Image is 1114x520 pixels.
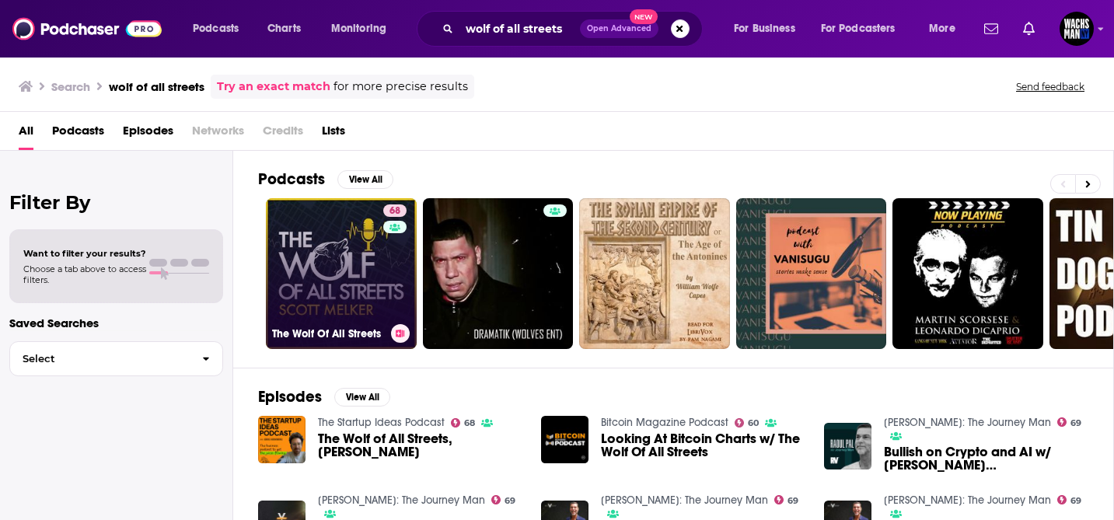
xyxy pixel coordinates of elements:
span: Bullish on Crypto and AI w/ [PERSON_NAME] ([PERSON_NAME] of All Streets Interview) [884,445,1088,472]
a: Raoul Pal: The Journey Man [601,494,768,507]
a: 69 [774,495,799,504]
button: open menu [320,16,407,41]
span: For Podcasters [821,18,896,40]
img: Looking At Bitcoin Charts w/ The Wolf Of All Streets [541,416,588,463]
span: The Wolf of All Streets, [PERSON_NAME] [318,432,522,459]
span: Credits [263,118,303,150]
a: All [19,118,33,150]
a: Bitcoin Magazine Podcast [601,416,728,429]
button: Send feedback [1011,80,1089,93]
a: Bullish on Crypto and AI w/ Raoul Pal (Wolf of All Streets Interview) [884,445,1088,472]
a: Looking At Bitcoin Charts w/ The Wolf Of All Streets [601,432,805,459]
button: View All [334,388,390,407]
span: 60 [748,420,759,427]
span: Monitoring [331,18,386,40]
img: Bullish on Crypto and AI w/ Raoul Pal (Wolf of All Streets Interview) [824,423,871,470]
a: 69 [491,495,516,504]
a: The Startup Ideas Podcast [318,416,445,429]
a: Show notifications dropdown [978,16,1004,42]
img: The Wolf of All Streets, Scott Melker [258,416,306,463]
a: Lists [322,118,345,150]
img: Podchaser - Follow, Share and Rate Podcasts [12,14,162,44]
a: Podcasts [52,118,104,150]
button: open menu [723,16,815,41]
span: Open Advanced [587,25,651,33]
h2: Episodes [258,387,322,407]
a: Raoul Pal: The Journey Man [884,494,1051,507]
h3: wolf of all streets [109,79,204,94]
span: 68 [464,420,475,427]
span: Choose a tab above to access filters. [23,263,146,285]
a: Episodes [123,118,173,150]
h3: Search [51,79,90,94]
a: Charts [257,16,310,41]
span: New [630,9,658,24]
p: Saved Searches [9,316,223,330]
span: 68 [389,204,400,219]
input: Search podcasts, credits, & more... [459,16,580,41]
button: View All [337,170,393,189]
span: Select [10,354,190,364]
span: Networks [192,118,244,150]
a: 69 [1057,417,1082,427]
span: 69 [1070,420,1081,427]
a: Raoul Pal: The Journey Man [318,494,485,507]
button: open menu [918,16,975,41]
button: Select [9,341,223,376]
button: open menu [811,16,918,41]
span: 69 [505,497,515,504]
a: PodcastsView All [258,169,393,189]
button: Show profile menu [1060,12,1094,46]
a: 68 [451,418,476,428]
span: for more precise results [334,78,468,96]
a: 68 [383,204,407,217]
span: Logged in as WachsmanNY [1060,12,1094,46]
span: 69 [787,497,798,504]
a: 69 [1057,495,1082,504]
a: 60 [735,418,760,428]
span: More [929,18,955,40]
h3: The Wolf Of All Streets [272,327,385,340]
button: open menu [182,16,259,41]
span: Podcasts [193,18,239,40]
span: Charts [267,18,301,40]
h2: Filter By [9,191,223,214]
h2: Podcasts [258,169,325,189]
div: Search podcasts, credits, & more... [431,11,718,47]
a: Raoul Pal: The Journey Man [884,416,1051,429]
a: EpisodesView All [258,387,390,407]
span: 69 [1070,497,1081,504]
button: Open AdvancedNew [580,19,658,38]
a: Try an exact match [217,78,330,96]
a: Show notifications dropdown [1017,16,1041,42]
img: User Profile [1060,12,1094,46]
a: 68The Wolf Of All Streets [266,198,417,349]
span: Want to filter your results? [23,248,146,259]
a: The Wolf of All Streets, Scott Melker [318,432,522,459]
span: For Business [734,18,795,40]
